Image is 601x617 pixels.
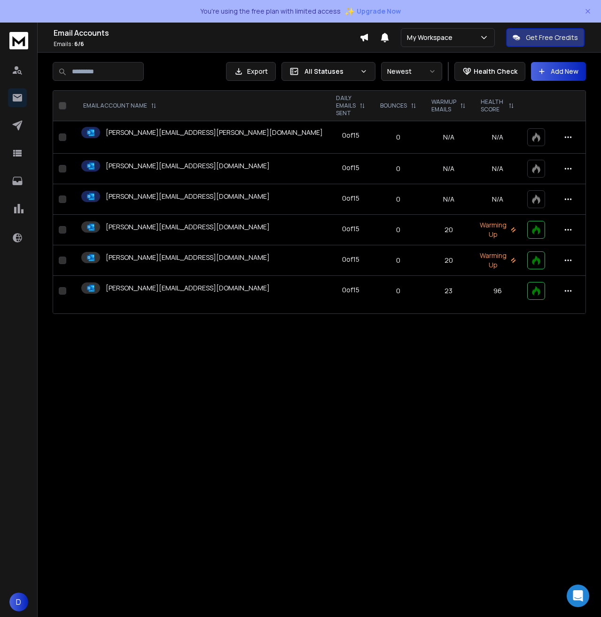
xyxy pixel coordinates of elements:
[474,67,517,76] p: Health Check
[106,253,270,262] p: [PERSON_NAME][EMAIL_ADDRESS][DOMAIN_NAME]
[74,40,84,48] span: 6 / 6
[479,220,516,239] p: Warming Up
[106,161,270,171] p: [PERSON_NAME][EMAIL_ADDRESS][DOMAIN_NAME]
[424,215,473,245] td: 20
[479,251,516,270] p: Warming Up
[378,225,418,234] p: 0
[473,276,522,306] td: 96
[54,27,359,39] h1: Email Accounts
[344,5,355,18] span: ✨
[304,67,356,76] p: All Statuses
[378,195,418,204] p: 0
[424,245,473,276] td: 20
[424,276,473,306] td: 23
[226,62,276,81] button: Export
[200,7,341,16] p: You're using the free plan with limited access
[479,164,516,173] p: N/A
[381,62,442,81] button: Newest
[424,184,473,215] td: N/A
[479,133,516,142] p: N/A
[407,33,456,42] p: My Workspace
[481,98,505,113] p: HEALTH SCORE
[526,33,578,42] p: Get Free Credits
[106,283,270,293] p: [PERSON_NAME][EMAIL_ADDRESS][DOMAIN_NAME]
[479,195,516,204] p: N/A
[424,154,473,184] td: N/A
[344,2,401,21] button: ✨Upgrade Now
[342,194,359,203] div: 0 of 15
[531,62,586,81] button: Add New
[342,131,359,140] div: 0 of 15
[424,121,473,154] td: N/A
[342,285,359,295] div: 0 of 15
[378,256,418,265] p: 0
[506,28,585,47] button: Get Free Credits
[106,128,323,137] p: [PERSON_NAME][EMAIL_ADDRESS][PERSON_NAME][DOMAIN_NAME]
[378,164,418,173] p: 0
[106,192,270,201] p: [PERSON_NAME][EMAIL_ADDRESS][DOMAIN_NAME]
[9,32,28,49] img: logo
[357,7,401,16] span: Upgrade Now
[378,133,418,142] p: 0
[83,102,156,109] div: EMAIL ACCOUNT NAME
[567,585,589,607] div: Open Intercom Messenger
[342,163,359,172] div: 0 of 15
[9,593,28,611] button: D
[378,286,418,296] p: 0
[336,94,356,117] p: DAILY EMAILS SENT
[431,98,456,113] p: WARMUP EMAILS
[380,102,407,109] p: BOUNCES
[342,255,359,264] div: 0 of 15
[106,222,270,232] p: [PERSON_NAME][EMAIL_ADDRESS][DOMAIN_NAME]
[454,62,525,81] button: Health Check
[54,40,359,48] p: Emails :
[342,224,359,234] div: 0 of 15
